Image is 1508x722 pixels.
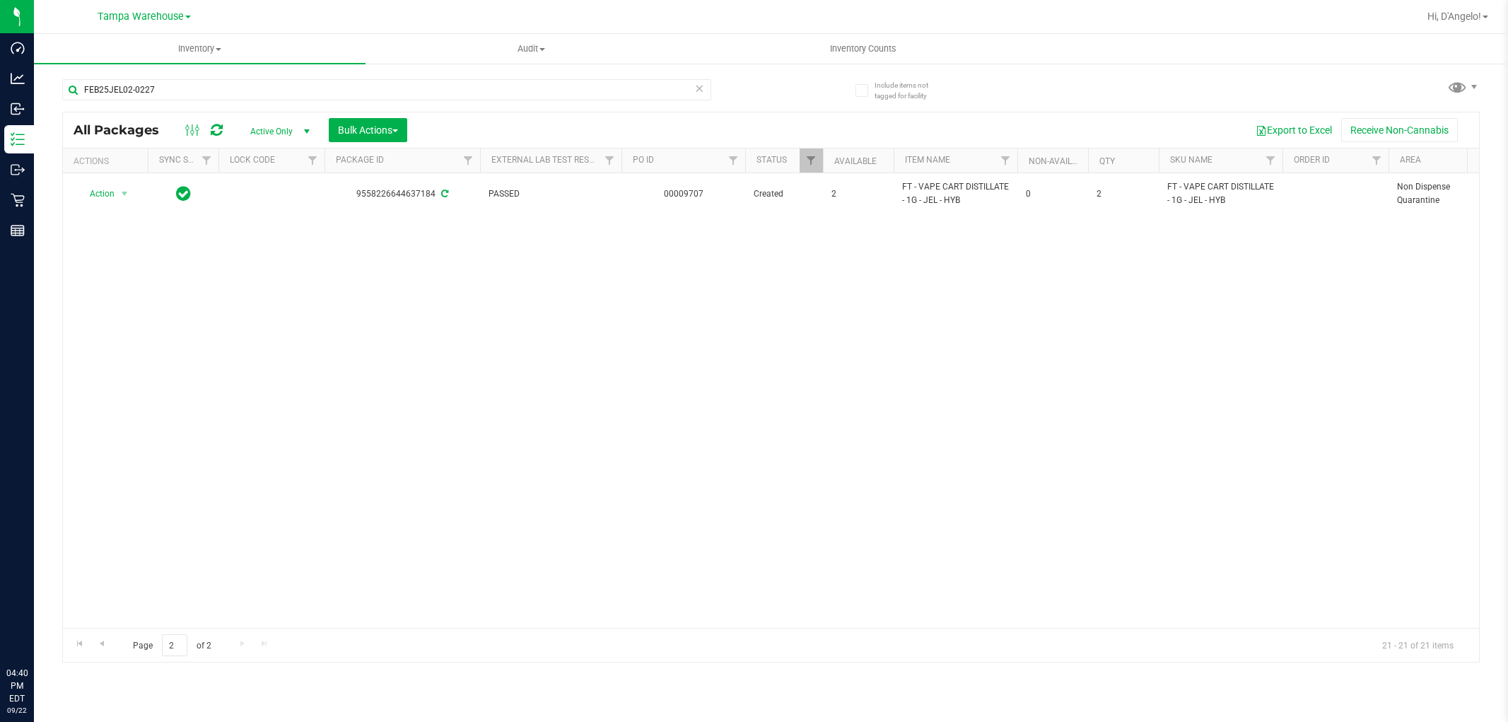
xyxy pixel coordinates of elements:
span: 0 [1026,187,1080,201]
iframe: Resource center unread badge [42,607,59,624]
a: Inventory [34,34,366,64]
inline-svg: Inventory [11,132,25,146]
a: Package ID [336,155,384,165]
span: Action [77,184,115,204]
span: PASSED [489,187,613,201]
p: 04:40 PM EDT [6,667,28,705]
inline-svg: Retail [11,193,25,207]
a: Inventory Counts [697,34,1029,64]
div: Actions [74,156,142,166]
span: 2 [831,187,885,201]
a: Non-Available [1029,156,1092,166]
span: In Sync [176,184,191,204]
a: Filter [722,149,745,173]
span: Created [754,187,814,201]
span: Non Dispense Quarantine [1397,180,1486,207]
span: Bulk Actions [338,124,398,136]
a: Audit [366,34,697,64]
a: Filter [1259,149,1282,173]
a: Area [1400,155,1421,165]
span: Audit [366,42,696,55]
a: 00009707 [664,189,703,199]
inline-svg: Inbound [11,102,25,116]
button: Receive Non-Cannabis [1341,118,1458,142]
a: Status [756,155,787,165]
a: Filter [994,149,1017,173]
a: Go to the first page [69,634,90,653]
a: Filter [195,149,218,173]
inline-svg: Analytics [11,71,25,86]
a: Filter [301,149,325,173]
a: Filter [800,149,823,173]
span: Inventory Counts [811,42,916,55]
a: Sync Status [159,155,214,165]
a: Go to the previous page [91,634,112,653]
inline-svg: Outbound [11,163,25,177]
span: Tampa Warehouse [98,11,184,23]
input: 2 [162,634,187,656]
a: Lock Code [230,155,275,165]
span: All Packages [74,122,173,138]
button: Export to Excel [1246,118,1341,142]
span: Include items not tagged for facility [875,80,945,101]
span: Hi, D'Angelo! [1427,11,1481,22]
div: 9558226644637184 [322,187,482,201]
p: 09/22 [6,705,28,716]
iframe: Resource center [14,609,57,651]
span: Inventory [34,42,366,55]
a: SKU Name [1170,155,1212,165]
span: 2 [1097,187,1150,201]
a: Filter [598,149,621,173]
a: Filter [1365,149,1389,173]
a: Item Name [905,155,950,165]
inline-svg: Dashboard [11,41,25,55]
span: select [116,184,134,204]
a: Filter [457,149,480,173]
span: FT - VAPE CART DISTILLATE - 1G - JEL - HYB [902,180,1009,207]
a: Order Id [1294,155,1330,165]
button: Bulk Actions [329,118,407,142]
a: Qty [1099,156,1115,166]
a: PO ID [633,155,654,165]
span: Clear [695,79,705,98]
input: Search Package ID, Item Name, SKU, Lot or Part Number... [62,79,711,100]
span: Sync from Compliance System [439,189,448,199]
span: Page of 2 [121,634,223,656]
span: FT - VAPE CART DISTILLATE - 1G - JEL - HYB [1167,180,1274,207]
span: 21 - 21 of 21 items [1371,634,1465,656]
inline-svg: Reports [11,223,25,238]
a: Available [834,156,877,166]
a: External Lab Test Result [491,155,602,165]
